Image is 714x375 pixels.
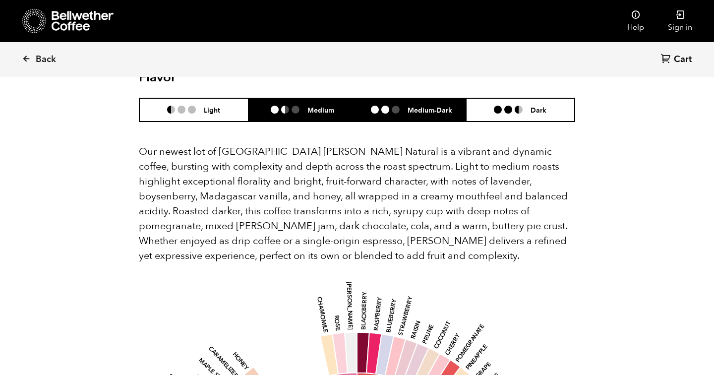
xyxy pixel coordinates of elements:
[531,106,546,114] h6: Dark
[139,70,284,85] h2: Flavor
[674,54,692,65] span: Cart
[307,106,334,114] h6: Medium
[204,106,220,114] h6: Light
[408,106,452,114] h6: Medium-Dark
[139,144,575,263] p: Our newest lot of [GEOGRAPHIC_DATA] [PERSON_NAME] Natural is a vibrant and dynamic coffee, bursti...
[661,53,694,66] a: Cart
[36,54,56,65] span: Back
